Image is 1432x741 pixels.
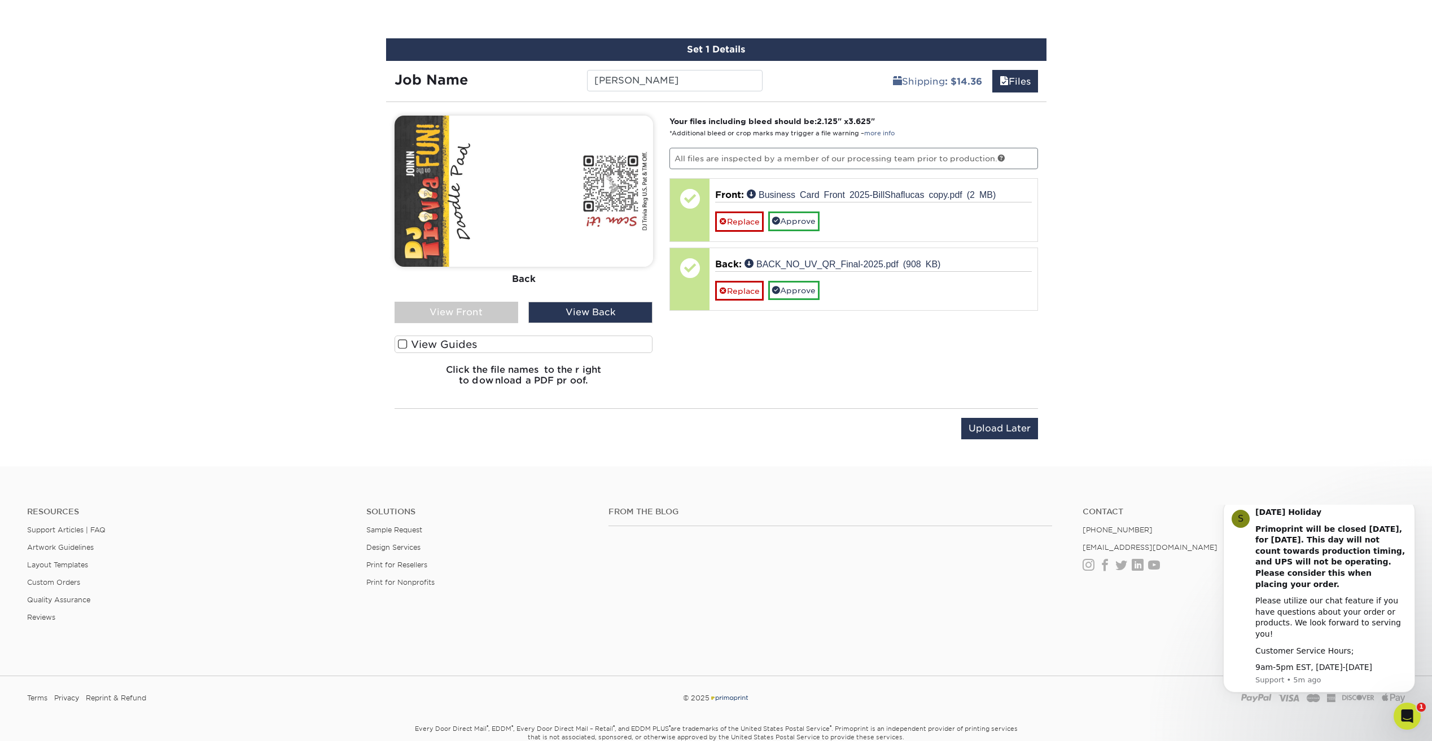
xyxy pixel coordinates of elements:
[511,724,513,730] sup: ®
[1083,526,1153,534] a: [PHONE_NUMBER]
[587,70,763,91] input: Enter a job name
[27,561,88,569] a: Layout Templates
[768,211,820,231] a: Approve
[945,76,982,87] b: : $14.36
[366,526,422,534] a: Sample Request
[669,130,895,137] small: *Additional bleed or crop marks may trigger a file warning –
[49,91,200,135] div: Please utilize our chat feature if you have questions about your order or products. We look forwa...
[715,281,764,301] a: Replace
[49,20,199,84] b: Primoprint will be closed [DATE], for [DATE]. This day will not count towards production timing, ...
[395,72,468,88] strong: Job Name
[395,302,519,323] div: View Front
[669,148,1038,169] p: All files are inspected by a member of our processing team prior to production.
[669,117,875,126] strong: Your files including bleed should be: " x "
[27,543,94,552] a: Artwork Guidelines
[49,3,115,12] b: [DATE] Holiday
[366,561,427,569] a: Print for Resellers
[27,690,47,707] a: Terms
[366,507,592,517] h4: Solutions
[992,70,1038,92] a: Files
[27,507,349,517] h4: Resources
[608,507,1053,517] h4: From the Blog
[1000,76,1009,87] span: files
[710,694,749,702] img: Primoprint
[817,117,838,126] span: 2.125
[54,690,79,707] a: Privacy
[49,157,200,169] div: 9am-5pm EST, [DATE]-[DATE]
[25,5,43,23] div: Profile image for Support
[386,38,1046,61] div: Set 1 Details
[395,364,653,395] h6: Click the file names to the right to download a PDF proof.
[3,707,96,737] iframe: Google Customer Reviews
[886,70,989,92] a: Shipping: $14.36
[830,724,831,730] sup: ®
[27,613,55,621] a: Reviews
[745,259,940,268] a: BACK_NO_UV_QR_Final-2025.pdf (908 KB)
[1083,543,1218,552] a: [EMAIL_ADDRESS][DOMAIN_NAME]
[1417,703,1426,712] span: 1
[893,76,902,87] span: shipping
[27,596,90,604] a: Quality Assurance
[669,724,671,730] sup: ®
[487,724,488,730] sup: ®
[49,170,200,180] p: Message from Support, sent 5m ago
[366,543,421,552] a: Design Services
[27,526,106,534] a: Support Articles | FAQ
[49,2,200,169] div: Message content
[49,141,200,152] div: Customer Service Hours;
[528,302,652,323] div: View Back
[1394,703,1421,730] iframe: Intercom live chat
[86,690,146,707] a: Reprint & Refund
[395,336,653,353] label: View Guides
[961,418,1038,439] input: Upload Later
[747,189,996,199] a: Business Card Front 2025-BillShaflucas copy.pdf (2 MB)
[395,267,653,292] div: Back
[366,578,435,586] a: Print for Nonprofits
[715,211,764,231] a: Replace
[484,690,949,707] div: © 2025
[27,578,80,586] a: Custom Orders
[1083,507,1405,517] a: Contact
[613,724,615,730] sup: ®
[848,117,871,126] span: 3.625
[768,281,820,300] a: Approve
[715,259,742,270] span: Back:
[864,130,895,137] a: more info
[1206,505,1432,711] iframe: Intercom notifications message
[715,189,744,200] span: Front:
